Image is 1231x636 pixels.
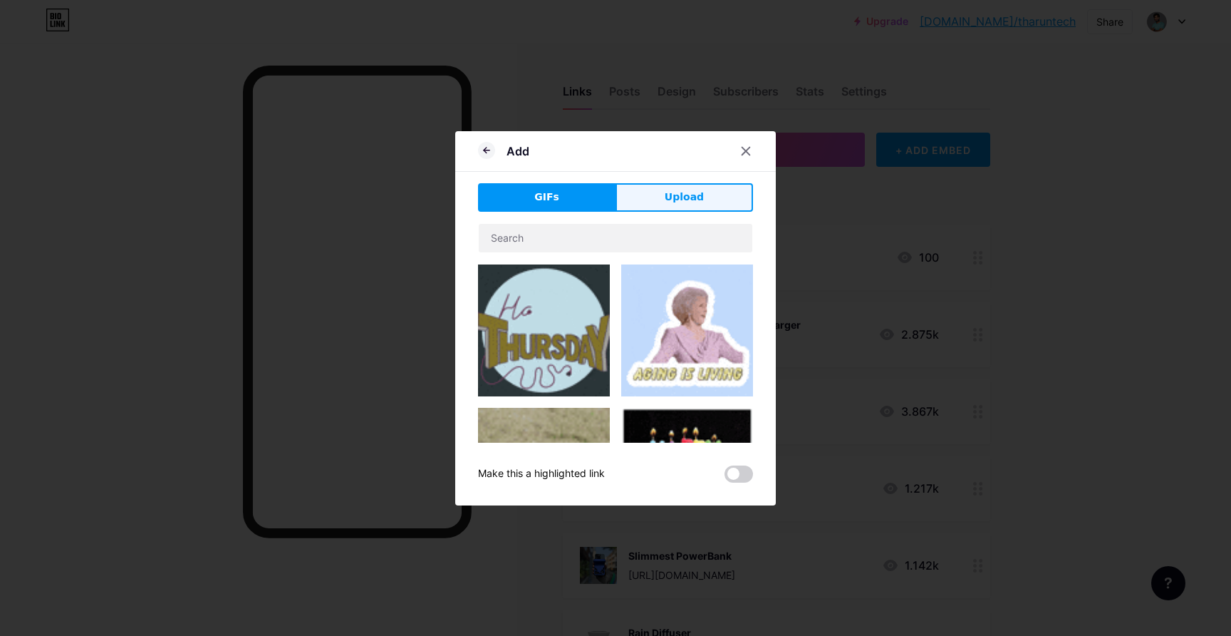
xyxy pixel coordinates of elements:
[615,183,753,212] button: Upload
[665,190,704,205] span: Upload
[534,190,559,205] span: GIFs
[478,183,615,212] button: GIFs
[478,466,605,483] div: Make this a highlighted link
[621,408,753,503] img: Gihpy
[621,265,753,396] img: Gihpy
[478,265,610,396] img: Gihpy
[479,224,752,252] input: Search
[507,143,529,160] div: Add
